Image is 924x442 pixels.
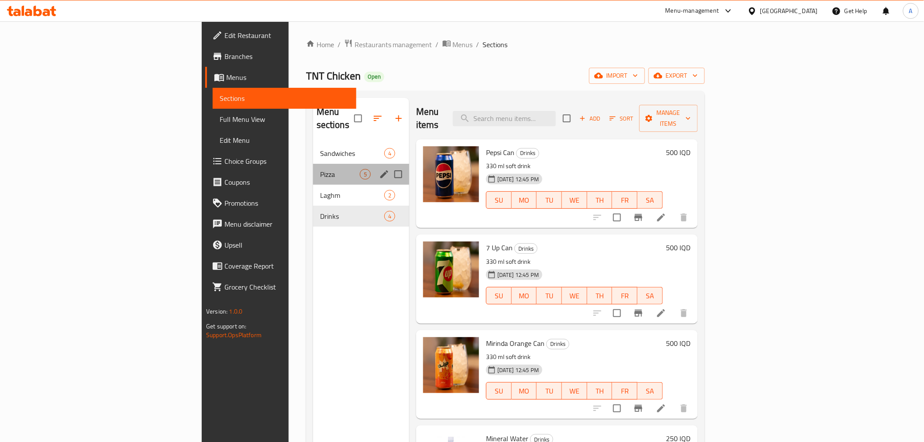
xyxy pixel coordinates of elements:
[515,290,534,302] span: MO
[486,337,545,350] span: Mirinda Orange Can
[638,191,663,209] button: SA
[313,206,409,227] div: Drinks4
[476,39,479,50] li: /
[517,148,539,158] span: Drinks
[565,194,584,207] span: WE
[224,282,349,292] span: Grocery Checklist
[540,385,559,397] span: TU
[367,108,388,129] span: Sort sections
[665,6,719,16] div: Menu-management
[442,39,473,50] a: Menus
[558,109,576,128] span: Select section
[385,149,395,158] span: 4
[616,385,634,397] span: FR
[224,177,349,187] span: Coupons
[641,290,659,302] span: SA
[306,66,361,86] span: TNT Chicken
[666,337,691,349] h6: 500 IQD
[512,382,537,400] button: MO
[512,287,537,304] button: MO
[306,39,705,50] nav: breadcrumb
[205,46,356,67] a: Branches
[760,6,818,16] div: [GEOGRAPHIC_DATA]
[384,190,395,200] div: items
[656,403,666,414] a: Edit menu item
[224,240,349,250] span: Upsell
[213,130,356,151] a: Edit Menu
[205,256,356,276] a: Coverage Report
[205,172,356,193] a: Coupons
[562,287,587,304] button: WE
[547,339,569,349] span: Drinks
[515,385,534,397] span: MO
[486,256,663,267] p: 330 ml soft drink
[453,39,473,50] span: Menus
[607,112,636,125] button: Sort
[628,303,649,324] button: Branch-specific-item
[540,290,559,302] span: TU
[364,73,384,80] span: Open
[612,287,638,304] button: FR
[220,135,349,145] span: Edit Menu
[587,191,613,209] button: TH
[565,290,584,302] span: WE
[224,156,349,166] span: Choice Groups
[360,170,370,179] span: 5
[313,139,409,230] nav: Menu sections
[384,211,395,221] div: items
[205,67,356,88] a: Menus
[638,287,663,304] button: SA
[224,219,349,229] span: Menu disclaimer
[578,114,602,124] span: Add
[515,244,537,254] span: Drinks
[576,112,604,125] span: Add item
[224,261,349,271] span: Coverage Report
[494,366,542,374] span: [DATE] 12:45 PM
[320,211,384,221] span: Drinks
[591,194,609,207] span: TH
[656,212,666,223] a: Edit menu item
[628,398,649,419] button: Branch-specific-item
[514,243,538,254] div: Drinks
[220,114,349,124] span: Full Menu View
[537,191,562,209] button: TU
[320,148,384,159] div: Sandwiches
[205,235,356,256] a: Upsell
[206,329,262,341] a: Support.OpsPlatform
[639,105,698,132] button: Manage items
[486,161,663,172] p: 330 ml soft drink
[673,398,694,419] button: delete
[494,271,542,279] span: [DATE] 12:45 PM
[384,148,395,159] div: items
[385,191,395,200] span: 2
[909,6,913,16] span: A
[589,68,645,84] button: import
[596,70,638,81] span: import
[355,39,432,50] span: Restaurants management
[608,304,626,322] span: Select to update
[364,72,384,82] div: Open
[486,146,514,159] span: Pepsi Can
[612,191,638,209] button: FR
[436,39,439,50] li: /
[205,193,356,214] a: Promotions
[423,337,479,393] img: Mirinda Orange Can
[205,151,356,172] a: Choice Groups
[546,339,569,349] div: Drinks
[656,308,666,318] a: Edit menu item
[486,352,663,363] p: 330 ml soft drink
[313,143,409,164] div: Sandwiches4
[224,198,349,208] span: Promotions
[608,208,626,227] span: Select to update
[220,93,349,104] span: Sections
[641,194,659,207] span: SA
[666,146,691,159] h6: 500 IQD
[540,194,559,207] span: TU
[416,105,442,131] h2: Menu items
[604,112,639,125] span: Sort items
[205,25,356,46] a: Edit Restaurant
[576,112,604,125] button: Add
[673,303,694,324] button: delete
[385,212,395,221] span: 4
